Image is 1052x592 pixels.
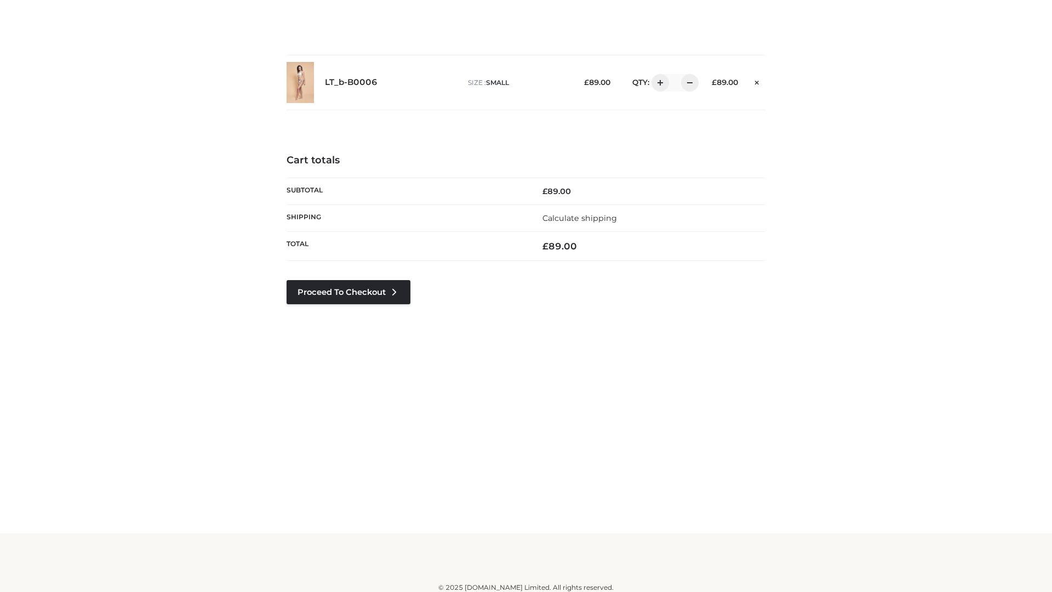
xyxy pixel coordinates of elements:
bdi: 89.00 [542,186,571,196]
a: Calculate shipping [542,213,617,223]
div: QTY: [621,74,695,92]
th: Shipping [287,204,526,231]
span: £ [542,186,547,196]
p: size : [468,78,567,88]
bdi: 89.00 [712,78,738,87]
th: Subtotal [287,178,526,204]
span: £ [542,241,548,252]
a: Remove this item [749,74,765,88]
h4: Cart totals [287,155,765,167]
a: LT_b-B0006 [325,77,378,88]
span: £ [712,78,717,87]
span: SMALL [486,78,509,87]
a: Proceed to Checkout [287,280,410,304]
bdi: 89.00 [584,78,610,87]
bdi: 89.00 [542,241,577,252]
span: £ [584,78,589,87]
th: Total [287,232,526,261]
